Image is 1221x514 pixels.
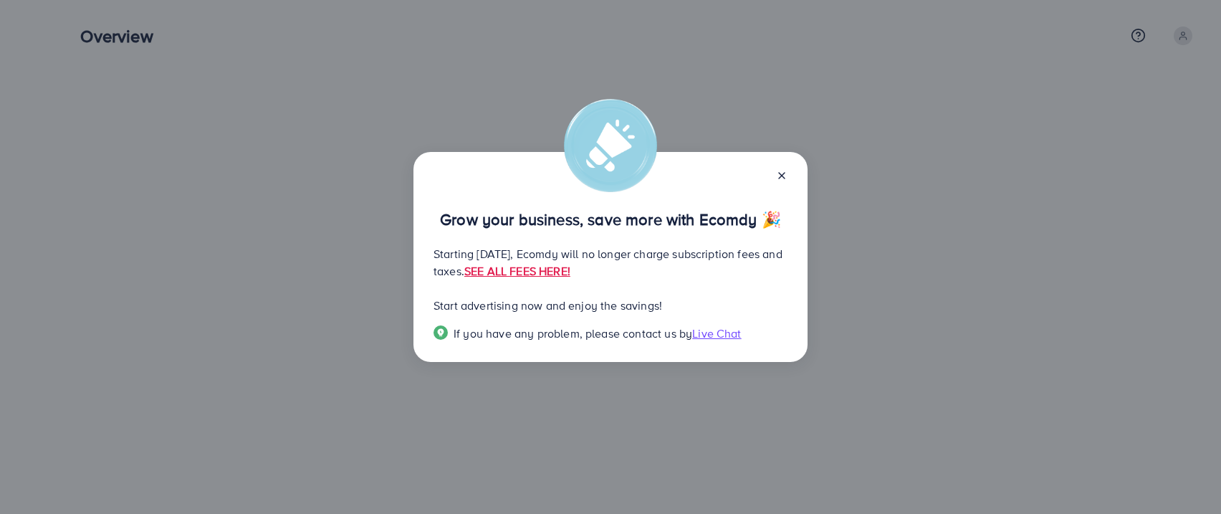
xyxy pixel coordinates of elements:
p: Start advertising now and enjoy the savings! [434,297,787,314]
span: If you have any problem, please contact us by [454,325,692,341]
p: Grow your business, save more with Ecomdy 🎉 [434,211,787,228]
span: Live Chat [692,325,741,341]
img: alert [564,99,657,192]
p: Starting [DATE], Ecomdy will no longer charge subscription fees and taxes. [434,245,787,280]
img: Popup guide [434,325,448,340]
a: SEE ALL FEES HERE! [464,263,570,279]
